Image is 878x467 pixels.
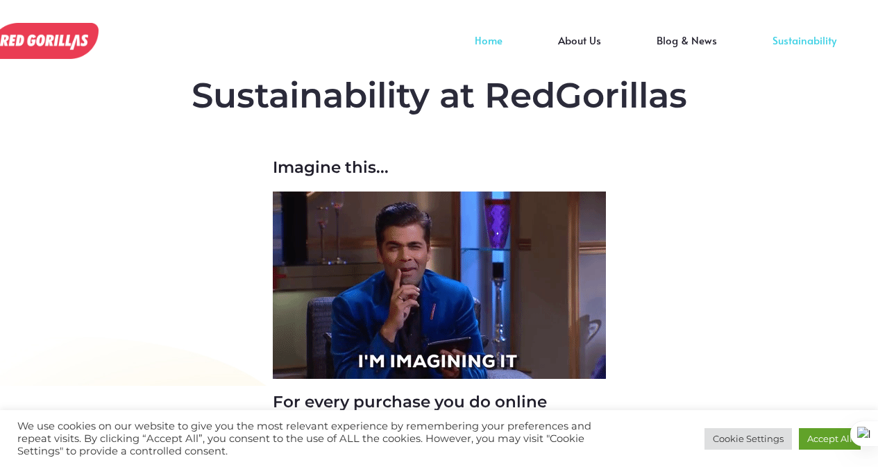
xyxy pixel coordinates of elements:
a: Cookie Settings [704,428,792,450]
div: We use cookies on our website to give you the most relevant experience by remembering your prefer... [17,420,608,457]
a: About Us [530,40,629,61]
a: Sustainability [745,40,864,61]
h3: Imagine this... [273,158,606,178]
img: We care about Sustainability [273,192,606,379]
a: Accept All [799,428,861,450]
a: Home [447,40,530,61]
h3: For every purchase you do online [273,393,606,412]
a: Blog & News [629,40,745,61]
h2: Sustainability at RedGorillas [51,75,828,117]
